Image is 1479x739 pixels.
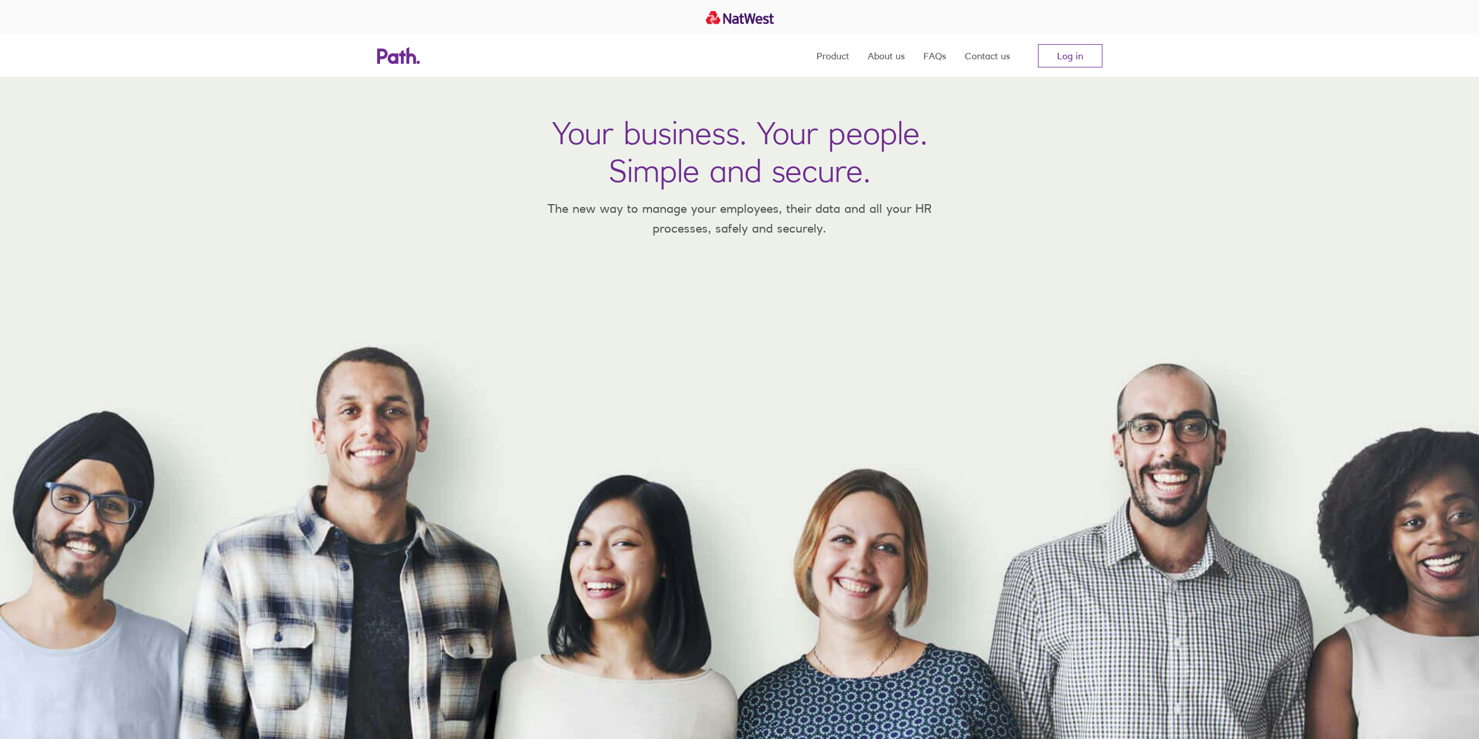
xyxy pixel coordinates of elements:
a: Contact us [965,35,1010,77]
a: FAQs [923,35,946,77]
p: The new way to manage your employees, their data and all your HR processes, safely and securely. [531,199,949,238]
h1: Your business. Your people. Simple and secure. [552,114,927,190]
a: Product [817,35,849,77]
a: Log in [1038,44,1102,67]
a: About us [868,35,905,77]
